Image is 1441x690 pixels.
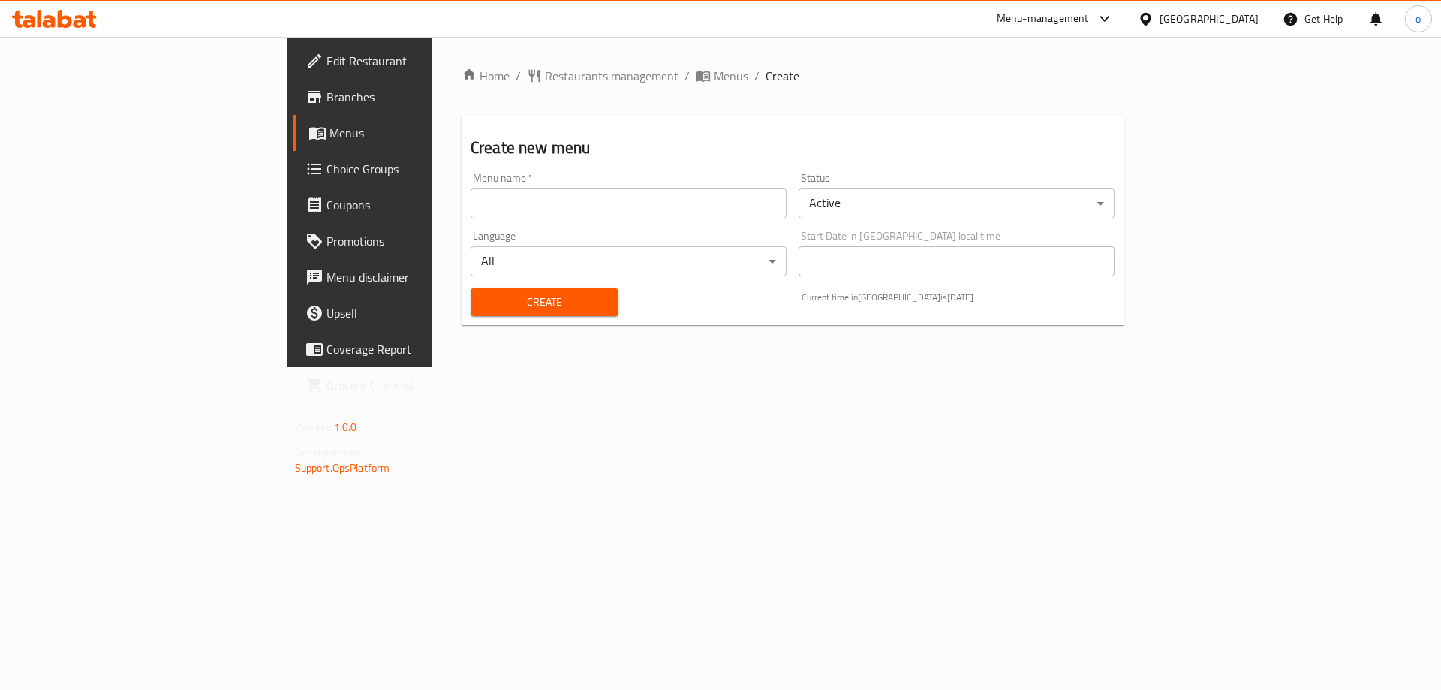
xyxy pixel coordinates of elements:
a: Promotions [293,223,528,259]
span: Coverage Report [326,340,516,358]
a: Edit Restaurant [293,43,528,79]
div: Active [799,188,1115,218]
button: Create [471,288,618,316]
a: Menus [696,67,748,85]
a: Choice Groups [293,151,528,187]
div: All [471,246,787,276]
span: Create [766,67,799,85]
span: Menus [714,67,748,85]
span: Get support on: [295,443,364,463]
li: / [754,67,760,85]
a: Coverage Report [293,331,528,367]
span: Restaurants management [545,67,678,85]
span: 1.0.0 [334,417,357,437]
span: Promotions [326,232,516,250]
a: Support.OpsPlatform [295,458,390,478]
span: Choice Groups [326,160,516,178]
div: Menu-management [997,10,1089,28]
span: Menu disclaimer [326,268,516,286]
span: Edit Restaurant [326,52,516,70]
a: Restaurants management [527,67,678,85]
a: Menus [293,115,528,151]
a: Grocery Checklist [293,367,528,403]
span: Upsell [326,304,516,322]
input: Please enter Menu name [471,188,787,218]
nav: breadcrumb [462,67,1124,85]
span: Menus [329,124,516,142]
p: Current time in [GEOGRAPHIC_DATA] is [DATE] [802,291,1115,304]
a: Menu disclaimer [293,259,528,295]
span: Branches [326,88,516,106]
span: Grocery Checklist [326,376,516,394]
span: o [1415,11,1421,27]
span: Coupons [326,196,516,214]
div: [GEOGRAPHIC_DATA] [1160,11,1259,27]
a: Coupons [293,187,528,223]
a: Branches [293,79,528,115]
a: Upsell [293,295,528,331]
span: Version: [295,417,332,437]
span: Create [483,293,606,312]
li: / [684,67,690,85]
h2: Create new menu [471,137,1115,159]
